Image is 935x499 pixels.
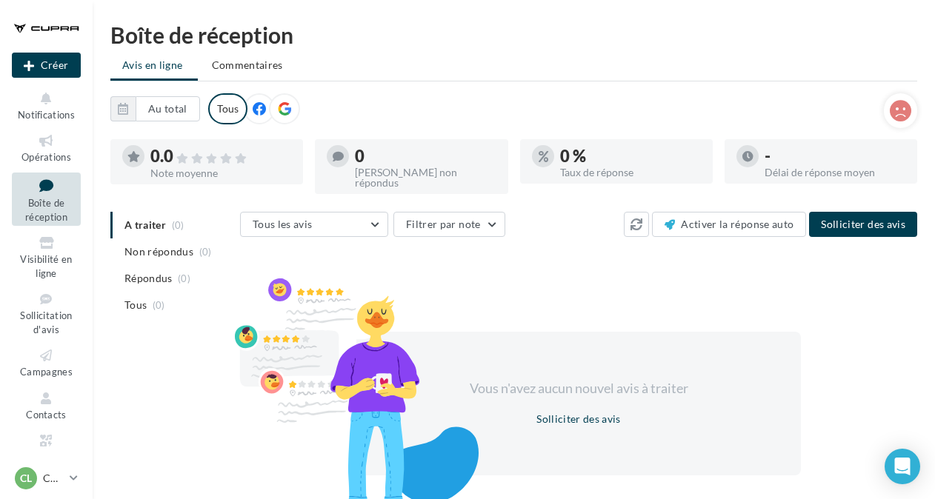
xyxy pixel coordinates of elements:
button: Solliciter des avis [809,212,917,237]
span: Sollicitation d'avis [20,309,72,335]
button: Au total [110,96,200,121]
div: Tous [208,93,247,124]
button: Solliciter des avis [530,410,627,428]
div: [PERSON_NAME] non répondus [355,167,496,188]
button: Notifications [12,87,81,124]
span: (0) [178,272,190,284]
a: Sollicitation d'avis [12,288,81,338]
span: Commentaires [212,58,283,73]
div: - [765,148,905,164]
div: Nouvelle campagne [12,53,81,78]
span: Tous les avis [253,218,313,230]
p: CUPRA local [43,471,64,486]
button: Activer la réponse auto [652,212,806,237]
span: Contacts [26,409,67,421]
button: Au total [136,96,200,121]
span: Cl [20,471,32,486]
span: Opérations [21,151,71,163]
div: 0 % [560,148,701,164]
div: 0.0 [150,148,291,165]
div: Vous n'avez aucun nouvel avis à traiter [451,379,706,398]
a: Contacts [12,387,81,423]
span: Non répondus [124,244,193,259]
span: Notifications [18,109,75,121]
button: Filtrer par note [393,212,505,237]
span: (0) [199,246,212,258]
span: Campagnes [20,366,73,378]
a: Visibilité en ligne [12,232,81,282]
button: Tous les avis [240,212,388,237]
span: Boîte de réception [25,197,67,223]
a: Boîte de réception [12,173,81,227]
span: Visibilité en ligne [20,253,72,279]
span: Tous [124,298,147,312]
span: (0) [153,299,165,311]
a: Campagnes [12,344,81,381]
div: Délai de réponse moyen [765,167,905,178]
a: Opérations [12,130,81,166]
button: Créer [12,53,81,78]
div: Boîte de réception [110,24,917,46]
div: Note moyenne [150,168,291,178]
div: Taux de réponse [560,167,701,178]
div: Open Intercom Messenger [885,449,920,484]
a: Cl CUPRA local [12,464,81,492]
span: Répondus [124,271,173,286]
a: Médiathèque [12,429,81,466]
span: Médiathèque [17,451,76,463]
div: 0 [355,148,496,164]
